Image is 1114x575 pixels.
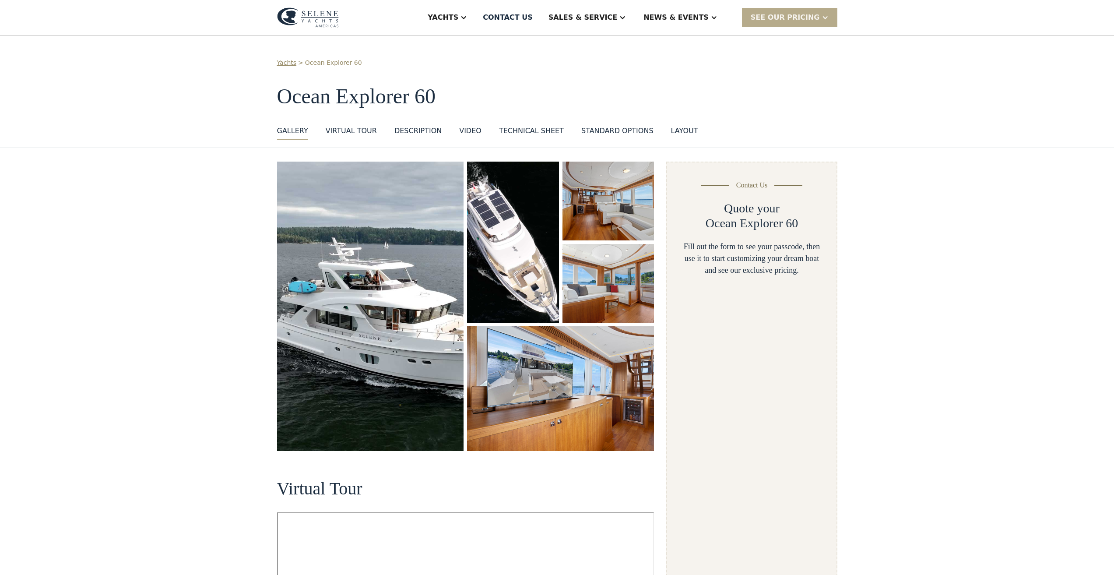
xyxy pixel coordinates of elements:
[428,12,458,23] div: Yachts
[499,126,564,140] a: Technical sheet
[305,58,362,67] a: Ocean Explorer 60
[459,126,481,136] div: VIDEO
[581,126,654,136] div: standard options
[459,126,481,140] a: VIDEO
[742,8,837,27] div: SEE Our Pricing
[277,58,297,67] a: Yachts
[277,126,308,136] div: GALLERY
[671,126,698,140] a: layout
[724,201,780,216] h2: Quote your
[277,85,837,108] h1: Ocean Explorer 60
[562,162,654,240] a: open lightbox
[277,479,654,498] h2: Virtual Tour
[467,326,654,451] a: open lightbox
[581,126,654,140] a: standard options
[326,126,377,136] div: VIRTUAL TOUR
[706,216,798,231] h2: Ocean Explorer 60
[277,126,308,140] a: GALLERY
[483,12,533,23] div: Contact US
[562,244,654,323] a: open lightbox
[681,241,822,276] div: Fill out the form to see your passcode, then use it to start customizing your dream boat and see ...
[643,12,709,23] div: News & EVENTS
[326,126,377,140] a: VIRTUAL TOUR
[751,12,820,23] div: SEE Our Pricing
[394,126,442,136] div: DESCRIPTION
[467,162,559,323] a: open lightbox
[298,58,303,67] div: >
[548,12,617,23] div: Sales & Service
[736,180,768,190] div: Contact Us
[394,126,442,140] a: DESCRIPTION
[277,7,339,28] img: logo
[671,126,698,136] div: layout
[499,126,564,136] div: Technical sheet
[277,162,464,451] a: open lightbox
